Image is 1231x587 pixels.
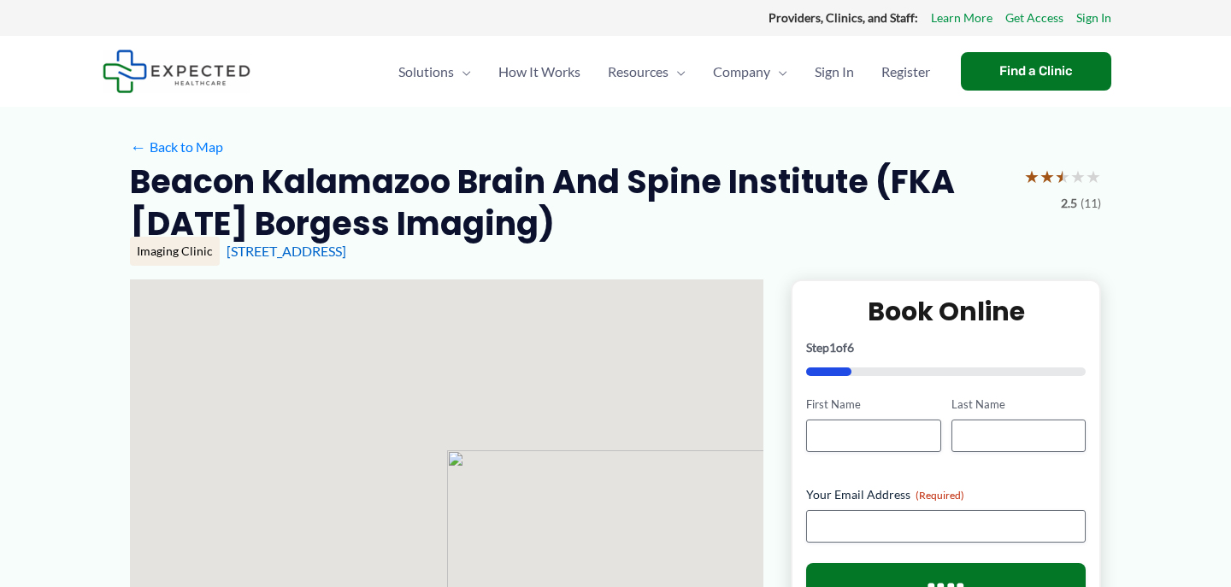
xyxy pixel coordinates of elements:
a: Get Access [1005,7,1063,29]
label: First Name [806,396,940,413]
span: ← [130,138,146,155]
span: Menu Toggle [454,42,471,102]
span: Solutions [398,42,454,102]
span: (Required) [916,489,964,502]
a: [STREET_ADDRESS] [227,243,346,259]
span: Menu Toggle [669,42,686,102]
p: Step of [806,342,1086,354]
a: Sign In [1076,7,1111,29]
span: Company [713,42,770,102]
span: Sign In [815,42,854,102]
span: 6 [847,340,854,355]
a: Sign In [801,42,868,102]
a: SolutionsMenu Toggle [385,42,485,102]
nav: Primary Site Navigation [385,42,944,102]
label: Last Name [951,396,1086,413]
img: Expected Healthcare Logo - side, dark font, small [103,50,250,93]
a: ←Back to Map [130,134,223,160]
span: Resources [608,42,669,102]
span: Register [881,42,930,102]
a: How It Works [485,42,594,102]
span: ★ [1024,161,1040,192]
label: Your Email Address [806,486,1086,503]
span: 2.5 [1061,192,1077,214]
span: Menu Toggle [770,42,787,102]
h2: Book Online [806,295,1086,328]
span: 1 [829,340,836,355]
a: CompanyMenu Toggle [699,42,801,102]
h2: Beacon Kalamazoo Brain and Spine Institute (FKA [DATE] Borgess Imaging) [130,161,1010,245]
span: ★ [1040,161,1055,192]
a: ResourcesMenu Toggle [594,42,699,102]
a: Learn More [931,7,992,29]
span: How It Works [498,42,580,102]
span: (11) [1081,192,1101,214]
span: ★ [1070,161,1086,192]
strong: Providers, Clinics, and Staff: [769,10,918,25]
div: Imaging Clinic [130,237,220,266]
a: Find a Clinic [961,52,1111,91]
span: ★ [1055,161,1070,192]
a: Register [868,42,944,102]
span: ★ [1086,161,1101,192]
